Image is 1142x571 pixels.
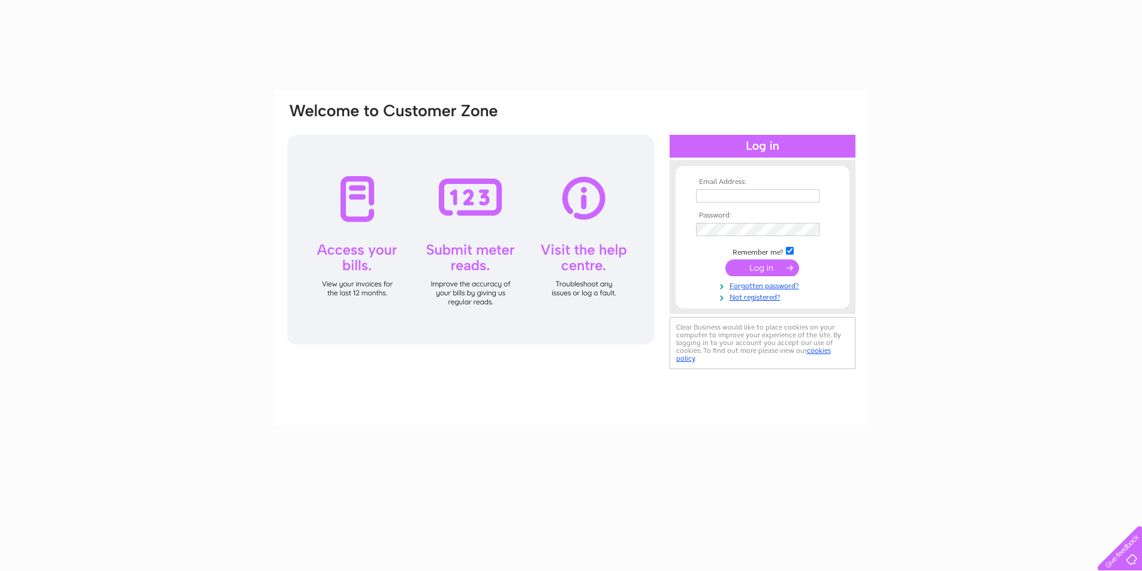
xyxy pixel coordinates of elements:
[725,259,799,276] input: Submit
[696,291,832,302] a: Not registered?
[670,317,855,369] div: Clear Business would like to place cookies on your computer to improve your experience of the sit...
[693,178,832,186] th: Email Address:
[676,346,831,362] a: cookies policy
[693,245,832,257] td: Remember me?
[696,279,832,291] a: Forgotten password?
[693,212,832,220] th: Password:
